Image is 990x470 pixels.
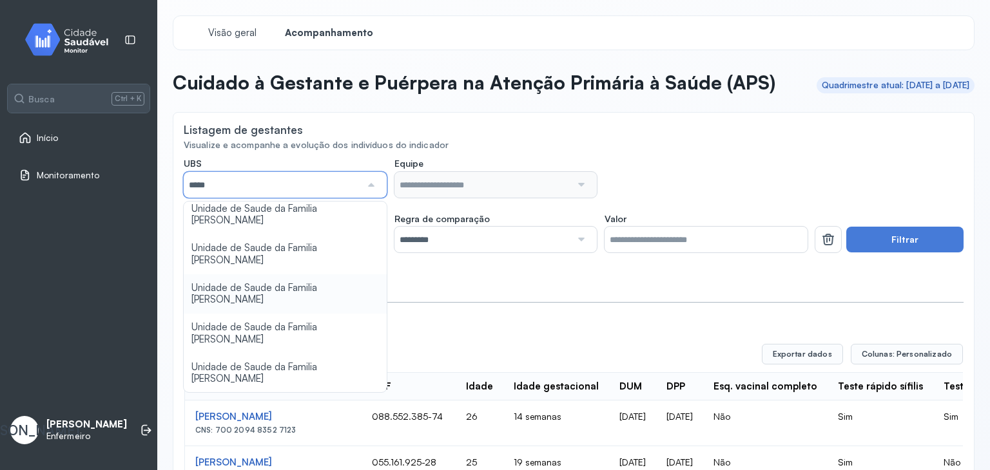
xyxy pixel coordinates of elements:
div: Esq. vacinal completo [713,381,817,393]
button: Filtrar [846,227,964,252]
p: [PERSON_NAME] [46,418,127,431]
div: Idade [466,381,493,393]
p: Cuidado à Gestante e Puérpera na Atenção Primária à Saúde (APS) [173,71,775,94]
td: 088.552.385-74 [362,400,456,446]
span: Busca [28,93,55,105]
div: Visualize e acompanhe a evolução dos indivíduos do indicador [184,140,964,151]
td: Sim [828,400,933,446]
span: Acompanhamento [285,27,373,39]
li: Unidade de Saude da Familia [PERSON_NAME] [184,274,387,314]
div: DPP [666,381,685,393]
span: Equipe [394,158,423,169]
button: Colunas: Personalizado [851,344,963,364]
div: CNS: 700 2094 8352 7123 [195,426,351,435]
li: Unidade de Saude da Familia [PERSON_NAME] [184,195,387,235]
td: 26 [456,400,503,446]
div: Listagem de gestantes [184,123,303,136]
li: Unidade de Saude da Familia [PERSON_NAME] [184,353,387,393]
a: Início [19,131,139,144]
div: [PERSON_NAME] [195,456,351,469]
li: Unidade de Saude da Familia [PERSON_NAME] [184,234,387,274]
td: Não [703,400,828,446]
div: 61 registros encontrados [184,348,752,359]
p: Enfermeiro [46,431,127,442]
td: 14 semanas [503,400,609,446]
td: [DATE] [656,400,703,446]
span: Regra de comparação [394,213,490,225]
span: Ctrl + K [112,92,144,105]
div: [PERSON_NAME] [195,411,351,423]
img: monitor.svg [14,21,130,59]
span: Colunas: Personalizado [862,349,952,359]
span: Visão geral [208,27,257,39]
div: Teste rápido sífilis [838,381,923,393]
span: Valor [605,213,626,225]
div: DUM [619,381,642,393]
span: Início [37,133,59,144]
a: Monitoramento [19,169,139,182]
li: Unidade de Saude da Familia [PERSON_NAME] [184,314,387,353]
div: Idade gestacional [514,381,599,393]
span: Monitoramento [37,170,99,181]
span: UBS [184,158,202,169]
button: Exportar dados [762,344,843,364]
div: Quadrimestre atual: [DATE] a [DATE] [822,80,970,91]
td: [DATE] [609,400,656,446]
